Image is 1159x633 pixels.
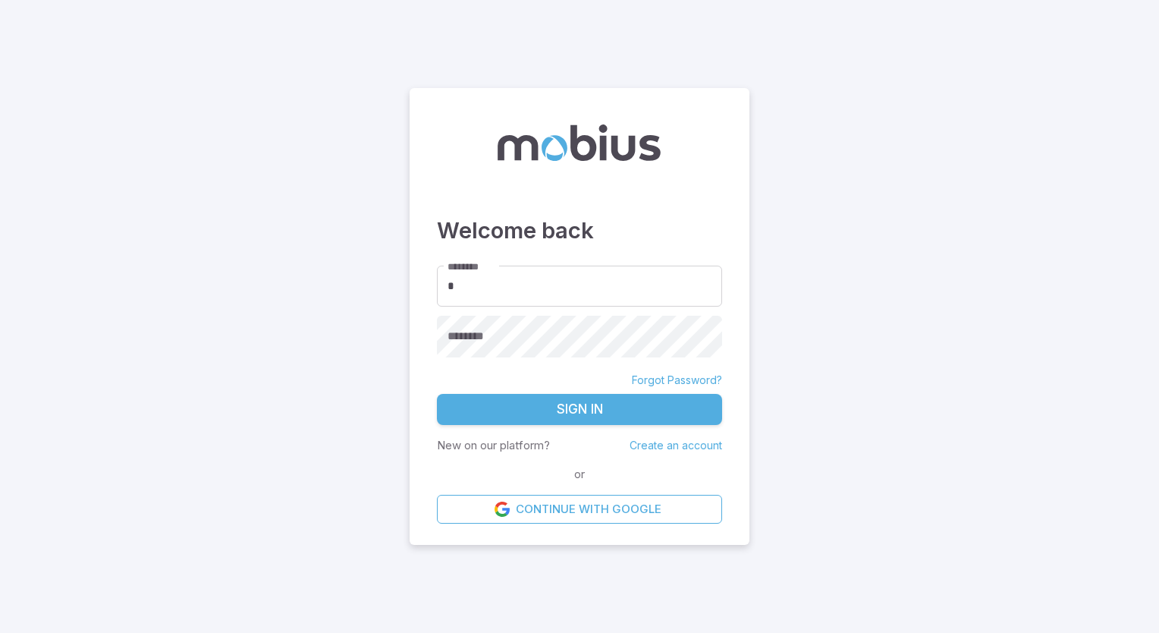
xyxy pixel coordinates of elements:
a: Create an account [630,439,722,452]
h3: Welcome back [437,214,722,247]
a: Forgot Password? [632,373,722,388]
a: Continue with Google [437,495,722,524]
button: Sign In [437,394,722,426]
span: or [570,466,589,483]
p: New on our platform? [437,437,550,454]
